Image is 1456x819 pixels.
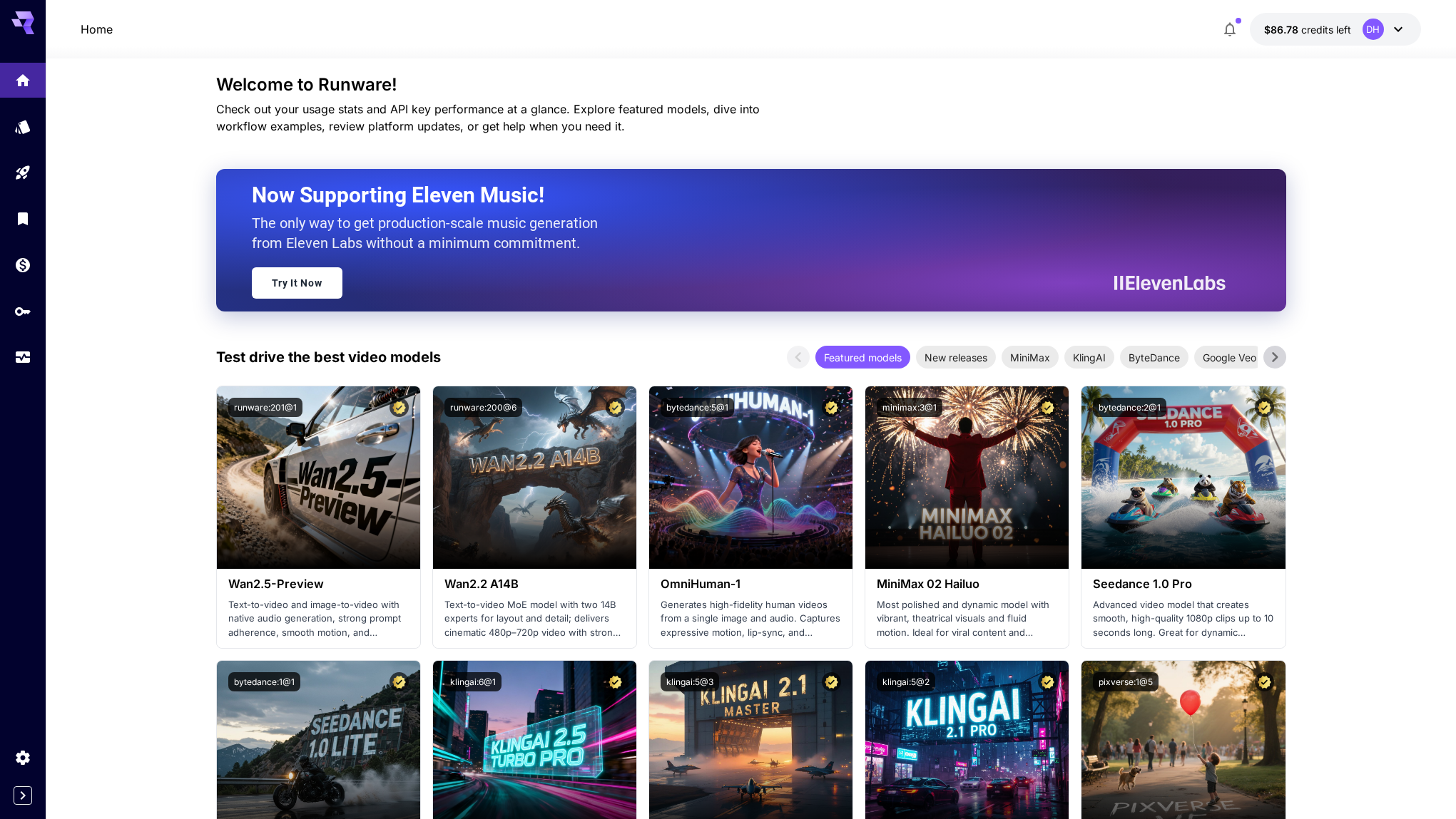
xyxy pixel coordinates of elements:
p: Test drive the best video models [216,346,441,368]
div: Usage [14,349,31,366]
span: Check out your usage stats and API key performance at a glance. Explore featured models, dive int... [216,102,760,133]
p: Advanced video model that creates smooth, high-quality 1080p clips up to 10 seconds long. Great f... [1093,598,1273,640]
button: bytedance:5@1 [661,398,734,417]
p: Generates high-fidelity human videos from a single image and audio. Captures expressive motion, l... [661,598,841,640]
div: Google Veo [1194,346,1265,369]
button: Certified Model – Vetted for best performance and includes a commercial license. [1038,398,1057,417]
p: Most polished and dynamic model with vibrant, theatrical visuals and fluid motion. Ideal for vira... [877,598,1057,640]
div: Wallet [14,256,31,274]
h2: Now Supporting Eleven Music! [252,182,1215,209]
div: New releases [916,346,996,369]
span: MiniMax [1002,350,1059,365]
img: alt [865,386,1069,569]
button: pixverse:1@5 [1093,672,1159,691]
div: ByteDance [1120,346,1188,369]
div: Playground [14,164,31,182]
span: New releases [916,350,996,365]
button: klingai:6@1 [444,672,502,691]
div: KlingAI [1064,346,1114,369]
button: $86.7844DH [1250,13,1421,46]
p: Text-to-video and image-to-video with native audio generation, strong prompt adherence, smooth mo... [228,598,409,640]
p: Text-to-video MoE model with two 14B experts for layout and detail; delivers cinematic 480p–720p ... [444,598,625,640]
button: runware:201@1 [228,398,302,417]
span: Featured models [815,350,910,365]
button: Certified Model – Vetted for best performance and includes a commercial license. [606,672,625,691]
a: Try It Now [252,267,342,299]
button: bytedance:2@1 [1093,398,1166,417]
div: Settings [14,748,31,766]
button: Certified Model – Vetted for best performance and includes a commercial license. [1255,398,1274,417]
img: alt [1081,386,1285,569]
button: minimax:3@1 [877,398,942,417]
nav: breadcrumb [81,21,113,38]
span: $86.78 [1264,24,1301,36]
p: The only way to get production-scale music generation from Eleven Labs without a minimum commitment. [252,213,609,253]
img: alt [649,386,852,569]
button: klingai:5@2 [877,672,935,691]
button: Expand sidebar [14,786,32,805]
div: Featured models [815,346,910,369]
div: MiniMax [1002,346,1059,369]
button: Certified Model – Vetted for best performance and includes a commercial license. [390,672,409,691]
button: runware:200@6 [444,398,522,417]
span: KlingAI [1064,350,1114,365]
a: Home [81,21,113,38]
div: Home [14,67,31,85]
img: alt [217,386,420,569]
div: $86.7844 [1264,22,1351,37]
button: Certified Model – Vetted for best performance and includes a commercial license. [390,398,409,417]
span: ByteDance [1120,350,1188,365]
button: Certified Model – Vetted for best performance and includes a commercial license. [1255,672,1274,691]
h3: Wan2.2 A14B [444,577,625,591]
div: DH [1363,19,1384,40]
button: Certified Model – Vetted for best performance and includes a commercial license. [822,672,841,691]
h3: MiniMax 02 Hailuo [877,577,1057,591]
button: Certified Model – Vetted for best performance and includes a commercial license. [822,398,841,417]
button: bytedance:1@1 [228,672,300,691]
button: klingai:5@3 [661,672,719,691]
h3: Seedance 1.0 Pro [1093,577,1273,591]
h3: Welcome to Runware! [216,75,1286,95]
span: Google Veo [1194,350,1265,365]
button: Certified Model – Vetted for best performance and includes a commercial license. [1038,672,1057,691]
div: API Keys [14,302,31,320]
button: Certified Model – Vetted for best performance and includes a commercial license. [606,398,625,417]
div: Models [14,118,31,135]
div: Library [14,210,31,227]
img: alt [433,386,636,569]
h3: OmniHuman‑1 [661,577,841,591]
span: credits left [1301,24,1351,36]
h3: Wan2.5-Preview [228,577,409,591]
